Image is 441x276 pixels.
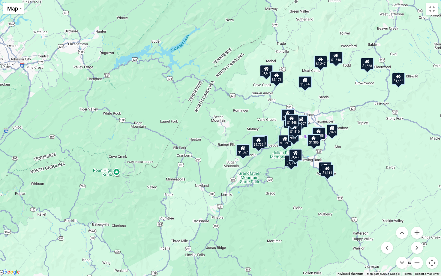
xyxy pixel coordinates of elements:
[367,272,400,275] span: Map data ©2025 Google
[255,135,268,147] div: $1,622
[403,272,412,275] a: Terms
[312,127,325,139] div: $1,208
[361,58,374,70] div: $1,568
[411,257,423,269] button: Zoom out
[283,116,297,128] div: $1,498
[396,227,408,239] button: Move up
[270,71,283,83] div: $1,176
[415,272,439,275] a: Report a map error
[329,52,343,64] div: $1,540
[260,65,273,77] div: $1,469
[321,165,334,177] div: $1,114
[319,162,332,174] div: $1,689
[307,134,320,146] div: $1,306
[298,76,312,88] div: $1,666
[337,272,363,276] button: Keyboard shortcuts
[396,257,408,269] button: Move down
[278,135,292,147] div: $1,291
[285,155,298,167] div: $1,304
[285,114,298,126] div: $1,548
[295,115,308,127] div: $1,507
[314,56,327,68] div: $1,247
[392,72,405,84] div: $1,432
[281,109,294,121] div: $1,593
[288,130,299,142] div: $956
[426,257,438,269] button: Map camera controls
[252,136,265,148] div: $1,732
[381,242,393,254] button: Move left
[327,124,337,136] div: $963
[411,242,423,254] button: Move right
[411,227,423,239] button: Zoom in
[288,123,301,135] div: $1,810
[289,149,302,161] div: $1,436
[252,136,265,148] div: $1,610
